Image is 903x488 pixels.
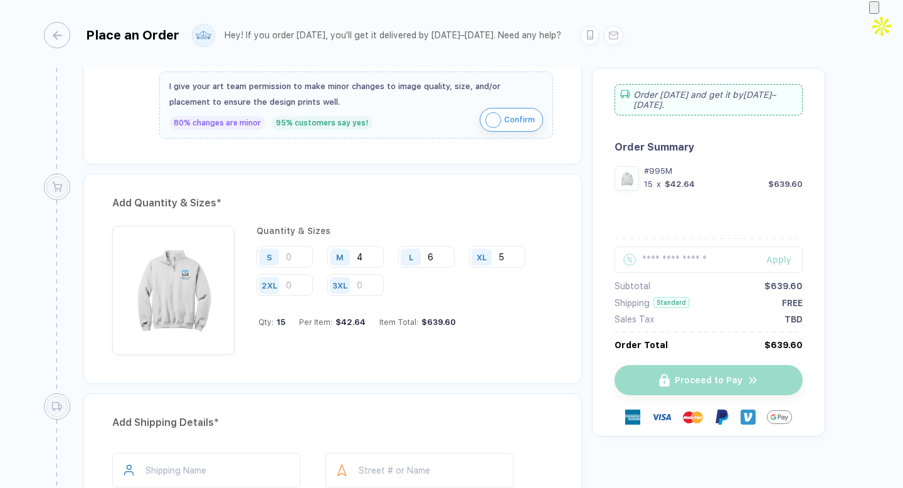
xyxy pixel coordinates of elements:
div: Order Summary [615,141,803,153]
div: Apply [766,255,803,265]
img: 43ee7be2-27a3-4368-83a6-77c6f16a41e9_nt_front_1758551583508.jpg [119,232,228,342]
div: 95% customers say yes! [272,116,372,130]
div: Shipping [615,298,650,308]
div: 2XL [261,280,277,290]
div: x [655,179,662,189]
div: 3XL [332,280,347,290]
div: Per Item: [299,317,366,327]
img: Paypal [714,410,729,425]
div: XL [477,252,487,262]
span: Confirm [504,110,535,130]
div: Add Quantity & Sizes [112,193,553,213]
div: FREE [782,298,803,308]
button: Apply [751,247,803,273]
img: Venmo [741,410,756,425]
div: Add Shipping Details [112,413,553,433]
div: #995M [644,166,803,176]
div: M [336,252,344,262]
img: Apollo [869,14,894,39]
img: user profile [193,24,214,46]
div: 15 [644,179,653,189]
div: $42.64 [665,179,695,189]
button: iconConfirm [480,108,543,132]
div: L [409,252,413,262]
span: 15 [273,317,285,327]
div: Qty: [258,317,285,327]
div: Standard [653,297,689,308]
img: icon [485,112,501,128]
div: Item Total: [379,317,456,327]
div: TBD [784,314,803,324]
div: Place an Order [86,28,179,43]
div: $639.60 [418,317,456,327]
div: Sales Tax [615,314,654,324]
div: $639.60 [764,340,803,350]
div: I give your art team permission to make minor changes to image quality, size, and/or placement to... [169,78,543,110]
div: Subtotal [615,281,650,291]
img: GPay [767,405,792,430]
div: S [267,252,272,262]
div: $639.60 [768,179,803,189]
img: visa [652,407,672,427]
img: 43ee7be2-27a3-4368-83a6-77c6f16a41e9_nt_front_1758551583508.jpg [618,169,636,188]
div: $42.64 [332,317,366,327]
div: Hey! If you order [DATE], you'll get it delivered by [DATE]–[DATE]. Need any help? [224,30,561,41]
div: 80% changes are minor [169,116,265,130]
div: Order Total [615,340,668,350]
img: express [625,410,640,425]
div: Quantity & Sizes [256,226,553,236]
img: master-card [683,407,703,427]
div: Order [DATE] and get it by [DATE]–[DATE] . [615,84,803,115]
div: $639.60 [764,281,803,291]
